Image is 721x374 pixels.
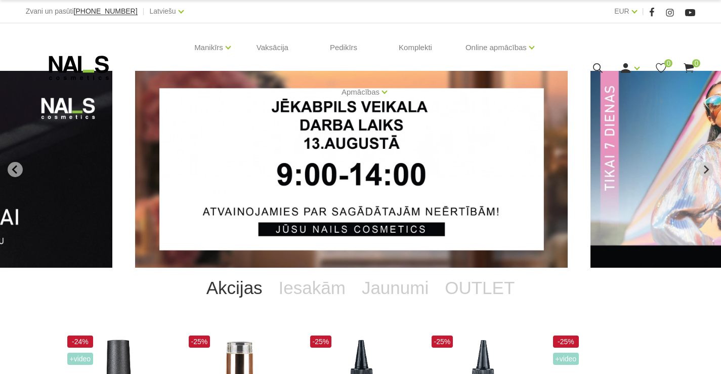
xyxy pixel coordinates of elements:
[437,268,523,308] a: OUTLET
[553,336,579,348] span: -25%
[342,72,379,112] a: Apmācības
[354,268,437,308] a: Jaunumi
[26,5,138,18] div: Zvani un pasūti
[465,27,527,68] a: Online apmācības
[692,59,700,67] span: 0
[198,268,271,308] a: Akcijas
[189,336,210,348] span: -25%
[642,5,644,18] span: |
[67,353,94,365] span: +Video
[553,353,579,365] span: +Video
[74,8,138,15] a: [PHONE_NUMBER]
[135,71,568,268] li: 1 of 12
[150,5,176,17] a: Latviešu
[683,62,695,74] a: 0
[432,336,453,348] span: -25%
[614,5,629,17] a: EUR
[143,5,145,18] span: |
[271,268,354,308] a: Iesakām
[310,336,332,348] span: -25%
[194,27,223,68] a: Manikīrs
[655,62,667,74] a: 0
[664,59,672,67] span: 0
[391,23,440,72] a: Komplekti
[8,162,23,177] button: Go to last slide
[74,7,138,15] span: [PHONE_NUMBER]
[322,23,365,72] a: Pedikīrs
[698,162,713,177] button: Next slide
[67,336,94,348] span: -24%
[248,23,296,72] a: Vaksācija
